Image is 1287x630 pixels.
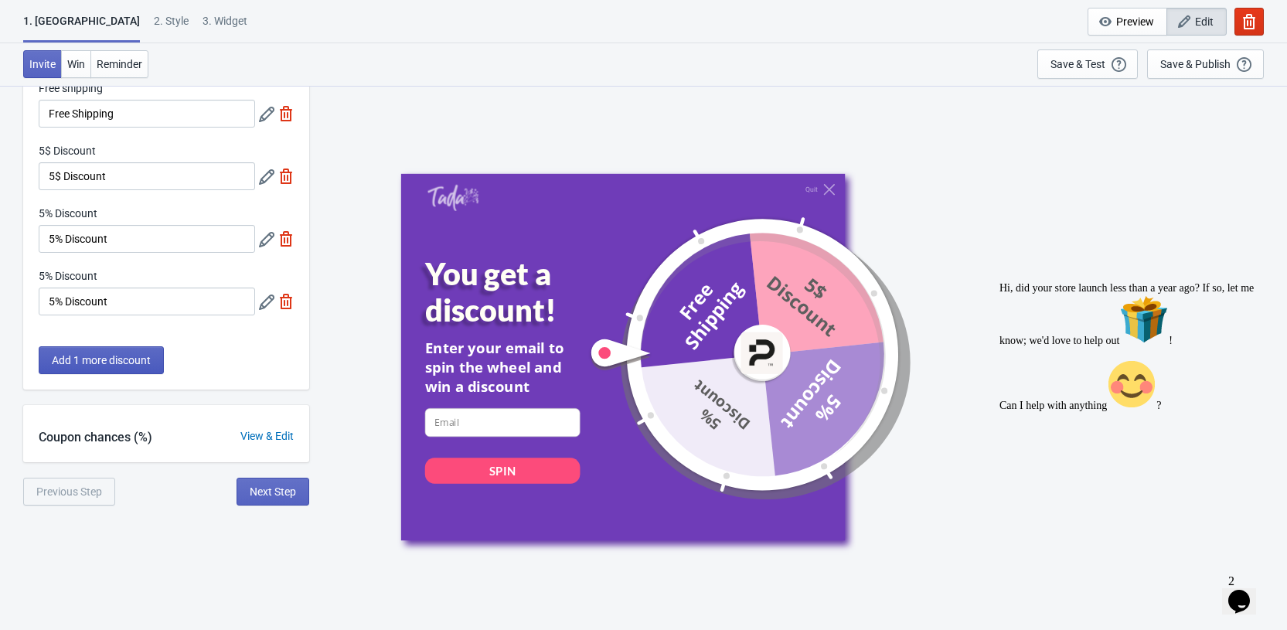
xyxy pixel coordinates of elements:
div: 1. [GEOGRAPHIC_DATA] [23,13,140,43]
label: 5% Discount [39,268,97,284]
span: Invite [29,58,56,70]
div: Save & Test [1050,58,1105,70]
div: Hi, did your store launch less than a year ago? If so, let me know; we'd love to help out🎁!Can I ... [6,6,284,136]
label: 5$ Discount [39,143,96,158]
button: Reminder [90,50,148,78]
img: delete.svg [278,294,294,309]
span: Edit [1195,15,1214,28]
div: Quit [805,186,817,193]
span: Win [67,58,85,70]
div: Coupon chances (%) [23,428,168,447]
div: 3. Widget [203,13,247,40]
button: Edit [1166,8,1227,36]
button: Invite [23,50,62,78]
span: Hi, did your store launch less than a year ago? If so, let me know; we'd love to help out ! [6,6,260,70]
img: :blush: [114,83,163,133]
div: View & Edit [225,428,309,444]
img: :gift: [126,19,175,68]
button: Preview [1088,8,1167,36]
button: Add 1 more discount [39,346,164,374]
div: Save & Publish [1160,58,1231,70]
span: Can I help with anything ? [6,124,168,135]
a: Tada Shopify App - Exit Intent, Spin to Win Popups, Newsletter Discount Gift Game [427,184,478,213]
label: Free shipping [39,80,103,96]
iframe: chat widget [1222,568,1272,615]
img: delete.svg [278,169,294,184]
div: Enter your email to spin the wheel and win a discount [424,339,580,397]
button: Win [61,50,91,78]
img: delete.svg [278,231,294,247]
button: Next Step [237,478,309,506]
button: Save & Test [1037,49,1138,79]
button: Save & Publish [1147,49,1264,79]
img: delete.svg [278,106,294,121]
span: Next Step [250,485,296,498]
img: Tada Shopify App - Exit Intent, Spin to Win Popups, Newsletter Discount Gift Game [427,184,478,211]
input: Email [424,408,580,437]
span: Preview [1116,15,1154,28]
label: 5% Discount [39,206,97,221]
span: Reminder [97,58,142,70]
span: Add 1 more discount [52,354,151,366]
div: SPIN [489,462,515,478]
div: 2 . Style [154,13,189,40]
div: You get a discount! [424,255,611,329]
iframe: chat widget [993,276,1272,560]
